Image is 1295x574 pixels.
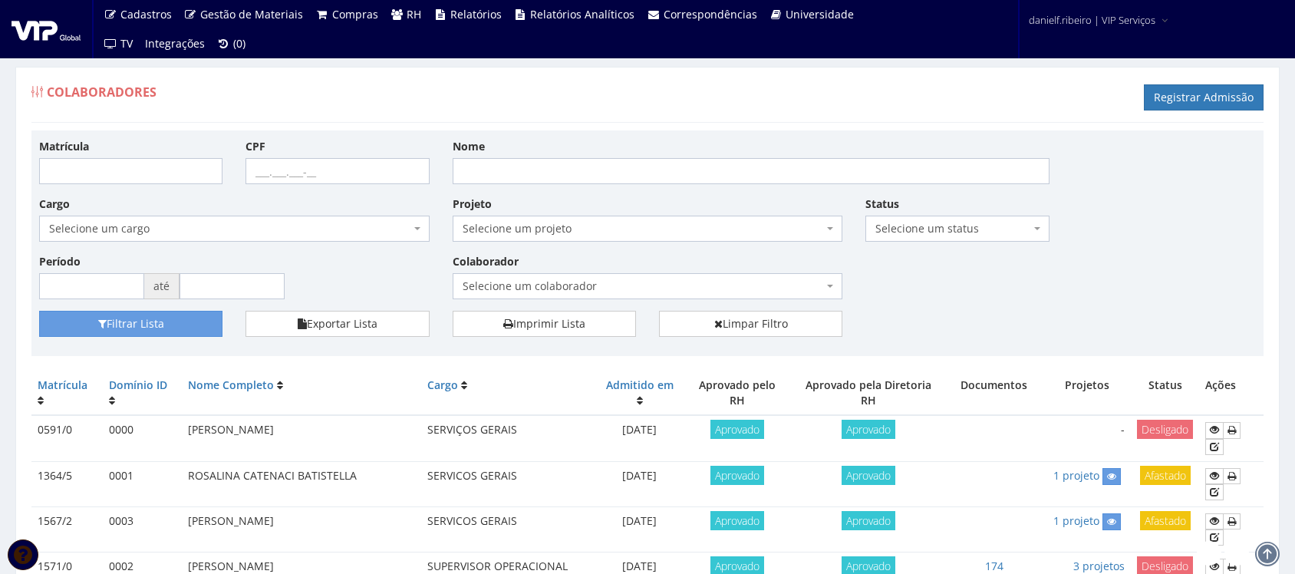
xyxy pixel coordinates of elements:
[39,216,430,242] span: Selecione um cargo
[875,221,1030,236] span: Selecione um status
[1053,513,1099,528] a: 1 projeto
[31,461,103,506] td: 1364/5
[453,196,492,212] label: Projeto
[188,378,274,392] a: Nome Completo
[453,273,843,299] span: Selecione um colaborador
[144,273,180,299] span: até
[427,378,458,392] a: Cargo
[1137,420,1193,439] span: Desligado
[606,378,674,392] a: Admitido em
[1029,12,1155,28] span: danielf.ribeiro | VIP Serviços
[842,511,895,530] span: Aprovado
[595,461,684,506] td: [DATE]
[200,7,303,21] span: Gestão de Materiais
[786,7,854,21] span: Universidade
[530,7,634,21] span: Relatórios Analíticos
[39,254,81,269] label: Período
[710,420,764,439] span: Aprovado
[120,7,172,21] span: Cadastros
[31,506,103,552] td: 1567/2
[842,420,895,439] span: Aprovado
[31,415,103,461] td: 0591/0
[145,36,205,51] span: Integrações
[182,415,421,461] td: [PERSON_NAME]
[595,415,684,461] td: [DATE]
[450,7,502,21] span: Relatórios
[407,7,421,21] span: RH
[1199,371,1264,415] th: Ações
[865,196,899,212] label: Status
[1131,371,1199,415] th: Status
[39,311,222,337] button: Filtrar Lista
[1144,84,1264,111] a: Registrar Admissão
[109,378,167,392] a: Domínio ID
[453,254,519,269] label: Colaborador
[791,371,946,415] th: Aprovado pela Diretoria RH
[39,139,89,154] label: Matrícula
[463,279,824,294] span: Selecione um colaborador
[453,216,843,242] span: Selecione um projeto
[47,84,157,101] span: Colaboradores
[245,311,429,337] button: Exportar Lista
[97,29,139,58] a: TV
[453,139,485,154] label: Nome
[139,29,211,58] a: Integrações
[1043,415,1131,461] td: -
[120,36,133,51] span: TV
[245,158,429,184] input: ___.___.___-__
[946,371,1043,415] th: Documentos
[684,371,790,415] th: Aprovado pelo RH
[103,461,182,506] td: 0001
[710,466,764,485] span: Aprovado
[245,139,265,154] label: CPF
[38,378,87,392] a: Matrícula
[1140,466,1191,485] span: Afastado
[421,506,595,552] td: SERVICOS GERAIS
[182,506,421,552] td: [PERSON_NAME]
[12,18,81,41] img: logo
[842,466,895,485] span: Aprovado
[710,511,764,530] span: Aprovado
[1140,511,1191,530] span: Afastado
[659,311,842,337] a: Limpar Filtro
[332,7,378,21] span: Compras
[103,415,182,461] td: 0000
[211,29,252,58] a: (0)
[1053,468,1099,483] a: 1 projeto
[103,506,182,552] td: 0003
[1073,559,1125,573] a: 3 projetos
[421,415,595,461] td: SERVIÇOS GERAIS
[421,461,595,506] td: SERVICOS GERAIS
[463,221,824,236] span: Selecione um projeto
[453,311,636,337] a: Imprimir Lista
[233,36,245,51] span: (0)
[664,7,757,21] span: Correspondências
[39,196,70,212] label: Cargo
[1043,371,1131,415] th: Projetos
[865,216,1049,242] span: Selecione um status
[182,461,421,506] td: ROSALINA CATENACI BATISTELLA
[595,506,684,552] td: [DATE]
[49,221,410,236] span: Selecione um cargo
